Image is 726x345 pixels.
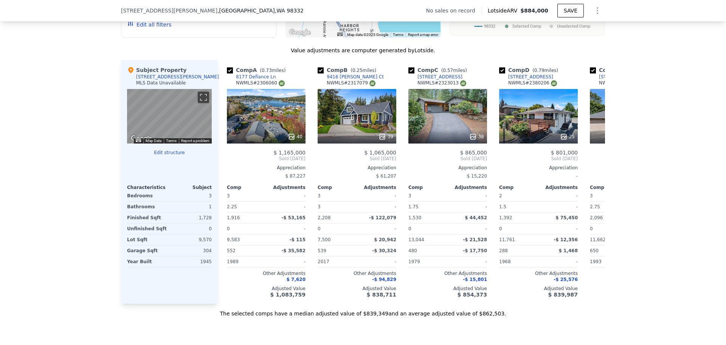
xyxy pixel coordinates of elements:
[227,226,230,231] span: 0
[408,248,417,253] span: 480
[318,248,326,253] span: 539
[590,193,593,198] span: 3
[127,256,168,267] div: Year Built
[508,80,557,86] div: NWMLS # 2380206
[367,292,396,298] span: $ 838,711
[171,245,212,256] div: 304
[318,237,330,242] span: 7,500
[289,237,306,242] span: -$ 115
[469,133,484,140] div: 38
[499,201,537,212] div: 1.5
[499,248,508,253] span: 288
[318,201,355,212] div: 3
[318,66,379,74] div: Comp B
[590,3,605,18] button: Show Options
[358,201,396,212] div: -
[227,156,306,162] span: Sold [DATE]
[458,292,487,298] span: $ 854,373
[364,150,396,156] span: $ 1,065,000
[198,92,209,103] button: Toggle fullscreen view
[443,68,453,73] span: 0.57
[408,184,448,190] div: Comp
[499,165,578,171] div: Appreciation
[590,237,606,242] span: 11,662
[318,215,330,220] span: 2,208
[227,201,265,212] div: 2.25
[171,190,212,201] div: 3
[281,215,306,220] span: -$ 53,165
[538,184,578,190] div: Adjustments
[417,80,466,86] div: NWMLS # 2323013
[121,47,605,54] div: Value adjustments are computer generated by Lotside .
[127,234,168,245] div: Lot Sqft
[369,215,396,220] span: -$ 122,079
[499,215,512,220] span: 1,392
[227,165,306,171] div: Appreciation
[465,215,487,220] span: $ 44,452
[127,190,168,201] div: Bedrooms
[599,80,648,86] div: NWMLS # 2345677
[273,150,306,156] span: $ 1,165,000
[288,133,302,140] div: 40
[408,66,470,74] div: Comp C
[499,226,502,231] span: 0
[171,223,212,234] div: 0
[227,74,276,80] a: 8177 Defiance Ln
[540,223,578,234] div: -
[181,139,209,143] a: Report a problem
[268,256,306,267] div: -
[127,89,212,144] div: Map
[590,270,669,276] div: Other Adjustments
[448,184,487,190] div: Adjustments
[408,286,487,292] div: Adjusted Value
[393,33,403,37] a: Terms
[560,133,575,140] div: 25
[262,68,272,73] span: 0.73
[127,212,168,223] div: Finished Sqft
[127,66,186,74] div: Subject Property
[268,201,306,212] div: -
[347,68,379,73] span: ( miles)
[318,286,396,292] div: Adjusted Value
[136,139,141,142] button: Keyboard shortcuts
[590,215,603,220] span: 2,096
[557,4,584,17] button: SAVE
[146,138,161,144] button: Map Data
[136,74,219,80] div: [STREET_ADDRESS][PERSON_NAME]
[590,165,669,171] div: Appreciation
[551,150,578,156] span: $ 801,000
[408,256,446,267] div: 1979
[408,74,462,80] a: [STREET_ADDRESS]
[449,190,487,201] div: -
[499,171,578,181] div: -
[169,184,212,190] div: Subject
[227,270,306,276] div: Other Adjustments
[227,286,306,292] div: Adjusted Value
[318,156,396,162] span: Sold [DATE]
[408,201,446,212] div: 1.75
[372,277,396,282] span: -$ 94,829
[488,7,520,14] span: Lotside ARV
[318,165,396,171] div: Appreciation
[512,24,541,29] text: Selected Comp
[121,7,217,14] span: [STREET_ADDRESS][PERSON_NAME]
[590,248,599,253] span: 650
[127,21,171,28] button: Edit all filters
[281,248,306,253] span: -$ 35,582
[236,80,285,86] div: NWMLS # 2306060
[217,7,304,14] span: , [GEOGRAPHIC_DATA]
[463,248,487,253] span: -$ 17,750
[127,150,212,156] button: Edit structure
[129,134,154,144] img: Google
[590,156,669,162] span: Sold [DATE]
[358,190,396,201] div: -
[268,190,306,201] div: -
[379,133,393,140] div: 39
[279,80,285,86] img: NWMLS Logo
[357,184,396,190] div: Adjustments
[508,74,553,80] div: [STREET_ADDRESS]
[287,28,312,37] a: Open this area in Google Maps (opens a new window)
[520,8,548,14] span: $884,000
[463,277,487,282] span: -$ 15,801
[171,256,212,267] div: 1945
